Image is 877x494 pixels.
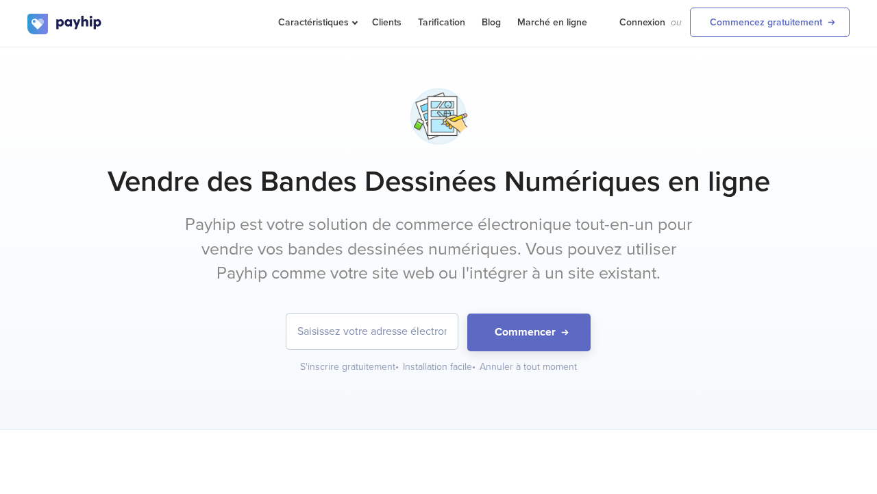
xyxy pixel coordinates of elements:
[395,361,399,373] span: •
[404,82,473,151] img: storyboard-drawing-1-2-565c0c8haajaim2op2869i.png
[472,361,475,373] span: •
[182,213,695,286] p: Payhip est votre solution de commerce électronique tout-en-un pour vendre vos bandes dessinées nu...
[480,360,577,374] div: Annuler à tout moment
[690,8,850,37] a: Commencez gratuitement
[286,314,458,349] input: Saisissez votre adresse électronique
[467,314,591,351] button: Commencer
[403,360,477,374] div: Installation facile
[300,360,400,374] div: S'inscrire gratuitement
[27,14,103,34] img: logo.svg
[27,165,850,199] h1: Vendre des Bandes Dessinées Numériques en ligne
[278,16,356,28] span: Caractéristiques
